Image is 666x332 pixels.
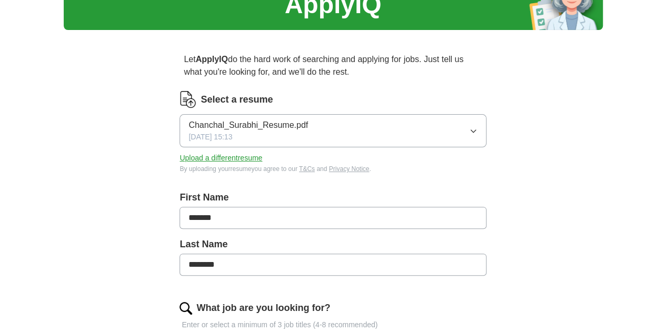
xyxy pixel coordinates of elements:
div: By uploading your resume you agree to our and . [180,164,486,174]
strong: ApplyIQ [196,55,228,64]
button: Upload a differentresume [180,153,262,164]
label: Select a resume [201,93,273,107]
label: Last Name [180,237,486,251]
button: Chanchal_Surabhi_Resume.pdf[DATE] 15:13 [180,114,486,147]
label: What job are you looking for? [196,301,330,315]
span: [DATE] 15:13 [188,132,232,143]
img: CV Icon [180,91,196,108]
p: Let do the hard work of searching and applying for jobs. Just tell us what you're looking for, an... [180,49,486,83]
a: T&Cs [299,165,315,173]
span: Chanchal_Surabhi_Resume.pdf [188,119,308,132]
img: search.png [180,302,192,315]
label: First Name [180,190,486,205]
a: Privacy Notice [329,165,370,173]
p: Enter or select a minimum of 3 job titles (4-8 recommended) [180,319,486,330]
